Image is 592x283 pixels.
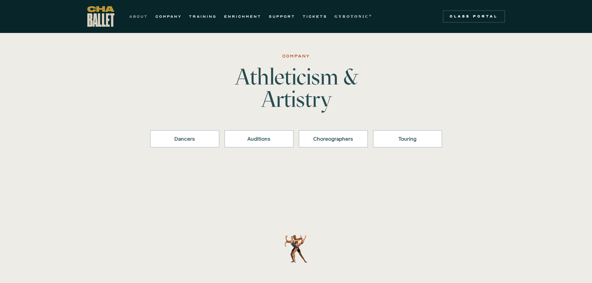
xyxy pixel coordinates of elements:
div: Auditions [232,135,286,143]
a: COMPANY [155,13,181,20]
a: Choreographers [299,130,368,148]
div: Dancers [158,135,211,143]
a: Dancers [150,130,219,148]
h1: Athleticism & Artistry [199,66,393,110]
sup: ® [369,14,373,17]
div: Touring [381,135,434,143]
a: ENRICHMENT [224,13,261,20]
div: Choreographers [307,135,360,143]
a: Auditions [224,130,294,148]
a: ABOUT [129,13,148,20]
strong: GYROTONIC [335,14,369,19]
a: SUPPORT [269,13,295,20]
div: Class Portal [447,14,501,19]
a: TICKETS [303,13,327,20]
div: Company [282,52,310,60]
a: GYROTONIC® [335,13,373,20]
a: Class Portal [443,10,505,23]
a: TRAINING [189,13,217,20]
a: Touring [373,130,442,148]
a: home [87,6,114,27]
